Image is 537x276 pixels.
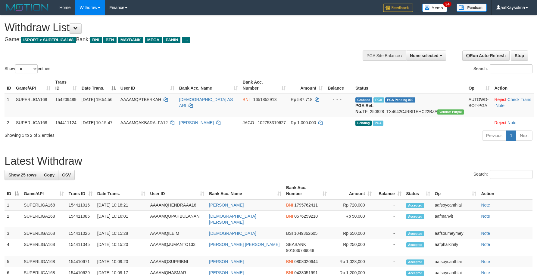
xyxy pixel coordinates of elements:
[495,97,507,102] a: Reject
[95,256,148,267] td: [DATE] 10:09:20
[481,259,490,264] a: Note
[286,259,293,264] span: BNI
[481,242,490,247] a: Note
[79,77,118,94] th: Date Trans.: activate to sort column descending
[432,228,479,239] td: aafsoumeymey
[294,259,318,264] span: Copy 0808020644 to clipboard
[288,77,325,94] th: Amount: activate to sort column ascending
[148,239,207,256] td: AAAAMQJUMANTO133
[5,117,14,128] td: 2
[5,64,50,73] label: Show entries
[406,203,424,208] span: Accepted
[490,64,532,73] input: Search:
[120,120,168,125] span: AAAAMQAKBARALFA12
[466,94,492,117] td: AUTOWD-BOT-PGA
[82,120,112,125] span: [DATE] 10:15:47
[5,3,50,12] img: MOTION_logo.png
[291,120,316,125] span: Rp 1.000.000
[66,256,95,267] td: 154410671
[432,211,479,228] td: aafmanvit
[120,97,161,102] span: AAAAMQPTBERKAH
[5,170,40,180] a: Show 25 rows
[5,239,21,256] td: 4
[95,239,148,256] td: [DATE] 10:15:20
[385,97,415,103] span: PGA Pending
[507,97,531,102] a: Check Trans
[495,120,507,125] a: Reject
[95,182,148,199] th: Date Trans.: activate to sort column ascending
[14,117,53,128] td: SUPERLIGA168
[95,199,148,211] td: [DATE] 10:18:21
[243,120,254,125] span: JAGO
[481,214,490,219] a: Note
[355,97,372,103] span: Grabbed
[481,203,490,207] a: Note
[240,77,289,94] th: Bank Acc. Number: activate to sort column ascending
[406,51,446,61] button: None selected
[21,37,76,43] span: ISPORT > SUPERLIGA168
[462,51,510,61] a: Run Auto-Refresh
[495,103,504,108] a: Note
[66,228,95,239] td: 154411026
[21,228,66,239] td: SUPERLIGA168
[329,199,374,211] td: Rp 720,000
[182,37,190,43] span: ...
[383,4,413,12] img: Feedback.jpg
[58,170,75,180] a: CSV
[329,211,374,228] td: Rp 50,000
[209,203,244,207] a: [PERSON_NAME]
[253,97,277,102] span: Copy 1651852913 to clipboard
[5,77,14,94] th: ID
[118,37,143,43] span: MAYBANK
[329,256,374,267] td: Rp 1,028,000
[328,97,351,103] div: - - -
[209,231,256,236] a: [DEMOGRAPHIC_DATA]
[374,228,404,239] td: -
[118,77,177,94] th: User ID: activate to sort column ascending
[53,77,79,94] th: Trans ID: activate to sort column ascending
[410,53,439,58] span: None selected
[432,256,479,267] td: aafsoycanthlai
[148,228,207,239] td: AAAAMQILEIM
[21,239,66,256] td: SUPERLIGA168
[466,77,492,94] th: Op: activate to sort column ascending
[507,120,517,125] a: Note
[286,203,293,207] span: BNI
[179,97,233,108] a: [DEMOGRAPHIC_DATA] AS ARI
[490,170,532,179] input: Search:
[5,155,532,167] h1: Latest Withdraw
[5,130,219,138] div: Showing 1 to 2 of 2 entries
[406,259,424,265] span: Accepted
[21,182,66,199] th: Game/API: activate to sort column ascending
[374,182,404,199] th: Balance: activate to sort column ascending
[286,270,293,275] span: BNI
[374,256,404,267] td: -
[209,242,279,247] a: [PERSON_NAME] [PERSON_NAME]
[294,231,317,236] span: Copy 1049362605 to clipboard
[422,4,448,12] img: Button%20Memo.svg
[209,270,244,275] a: [PERSON_NAME]
[363,51,406,61] div: PGA Site Balance /
[492,77,534,94] th: Action
[329,228,374,239] td: Rp 650,000
[243,97,250,102] span: BNI
[328,120,351,126] div: - - -
[432,182,479,199] th: Op: activate to sort column ascending
[329,182,374,199] th: Amount: activate to sort column ascending
[148,256,207,267] td: AAAAMQSUPRIBNI
[492,117,534,128] td: ·
[5,199,21,211] td: 1
[21,256,66,267] td: SUPERLIGA168
[406,214,424,219] span: Accepted
[5,182,21,199] th: ID: activate to sort column descending
[404,182,432,199] th: Status: activate to sort column ascending
[329,239,374,256] td: Rp 250,000
[286,214,293,219] span: BNI
[286,231,293,236] span: BSI
[207,182,284,199] th: Bank Acc. Name: activate to sort column ascending
[374,239,404,256] td: -
[5,256,21,267] td: 5
[5,22,352,34] h1: Withdraw List
[511,51,528,61] a: Stop
[479,182,532,199] th: Action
